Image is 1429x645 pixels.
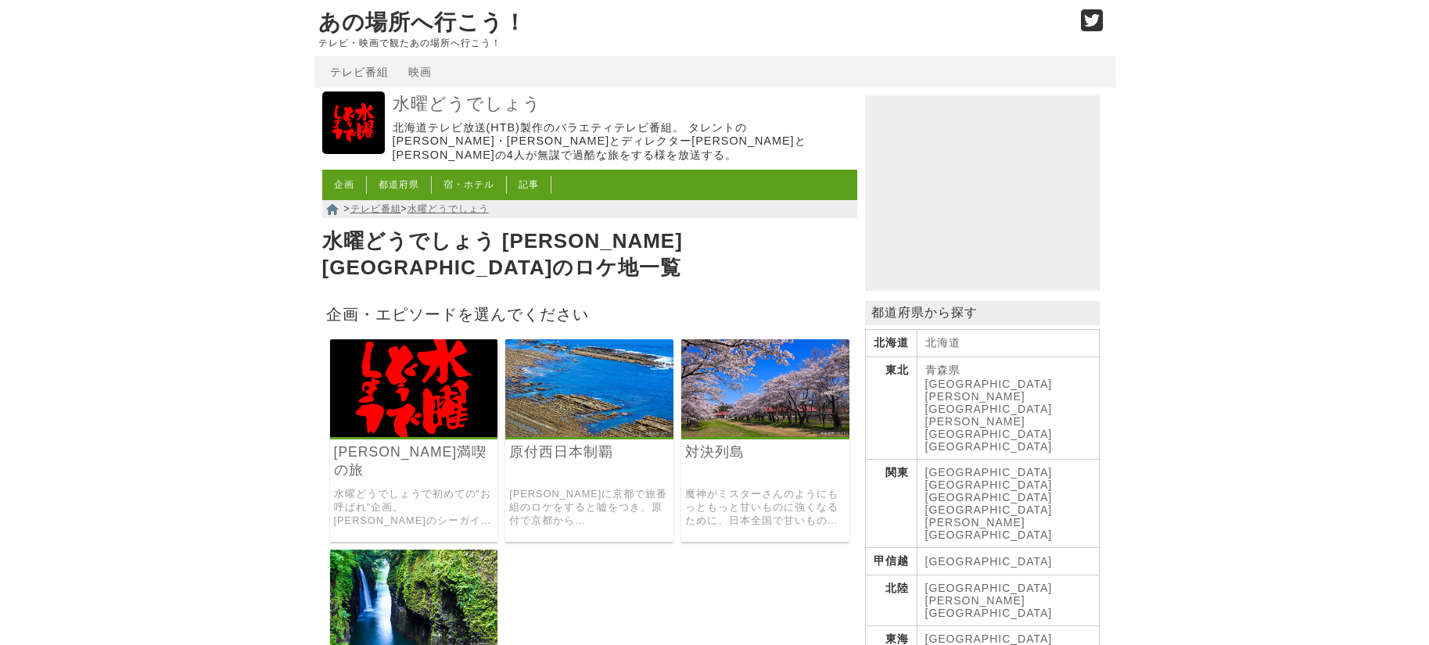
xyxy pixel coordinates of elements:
[925,440,1053,453] a: [GEOGRAPHIC_DATA]
[505,426,673,439] a: 水曜どうでしょう 原付西日本制覇
[925,516,1025,529] a: [PERSON_NAME]
[322,143,385,156] a: 水曜どうでしょう
[505,339,673,437] img: 水曜どうでしょう 原付西日本制覇
[1081,19,1104,32] a: Twitter (@go_thesights)
[685,488,846,527] a: 魔神がミスターさんのようにもっともっと甘いものに強くなるために、日本全国で甘いもの対決を繰り広げた企画。
[334,488,494,527] a: 水曜どうでしょうで初めての"お呼ばれ"企画。 [PERSON_NAME]のシーガイアにお呼ばれし、心行くまで満喫しようとした企画。
[334,443,494,479] a: [PERSON_NAME]満喫の旅
[925,364,960,376] a: 青森県
[408,66,432,78] a: 映画
[685,443,846,461] a: 対決列島
[334,179,354,190] a: 企画
[318,10,526,34] a: あの場所へ行こう！
[322,200,857,218] nav: > >
[925,555,1053,568] a: [GEOGRAPHIC_DATA]
[865,575,917,626] th: 北陸
[865,301,1100,325] p: 都道府県から探す
[925,503,1053,516] a: [GEOGRAPHIC_DATA]
[925,390,1053,415] a: [PERSON_NAME][GEOGRAPHIC_DATA]
[393,121,853,162] p: 北海道テレビ放送(HTB)製作のバラエティテレビ番組。 タレントの[PERSON_NAME]・[PERSON_NAME]とディレクター[PERSON_NAME]と[PERSON_NAME]の4人...
[318,38,1065,48] p: テレビ・映画で観たあの場所へ行こう！
[925,632,1053,645] a: [GEOGRAPHIC_DATA]
[393,93,853,116] a: 水曜どうでしょう
[865,548,917,575] th: 甲信越
[681,339,849,437] img: 水曜どうでしょう 対決列島 〜the battle of sweets〜
[322,91,385,154] img: 水曜どうでしょう
[925,336,960,349] a: 北海道
[330,339,498,437] img: 水曜どうでしょう 宮崎リゾート満喫の旅
[322,224,857,285] h1: 水曜どうでしょう [PERSON_NAME][GEOGRAPHIC_DATA]のロケ地一覧
[925,582,1053,594] a: [GEOGRAPHIC_DATA]
[681,426,849,439] a: 水曜どうでしょう 対決列島 〜the battle of sweets〜
[350,203,401,214] a: テレビ番組
[865,95,1100,291] iframe: Advertisement
[925,378,1053,390] a: [GEOGRAPHIC_DATA]
[865,460,917,548] th: 関東
[443,179,494,190] a: 宿・ホテル
[519,179,539,190] a: 記事
[379,179,419,190] a: 都道府県
[925,529,1053,541] a: [GEOGRAPHIC_DATA]
[330,426,498,439] a: 水曜どうでしょう 宮崎リゾート満喫の旅
[509,443,670,461] a: 原付西日本制覇
[865,330,917,357] th: 北海道
[925,594,1053,619] a: [PERSON_NAME][GEOGRAPHIC_DATA]
[330,66,389,78] a: テレビ番組
[925,478,1053,491] a: [GEOGRAPHIC_DATA]
[925,415,1053,440] a: [PERSON_NAME][GEOGRAPHIC_DATA]
[925,466,1053,478] a: [GEOGRAPHIC_DATA]
[408,203,489,214] a: 水曜どうでしょう
[865,357,917,460] th: 東北
[925,491,1053,503] a: [GEOGRAPHIC_DATA]
[509,488,670,527] a: [PERSON_NAME]に京都で旅番組のロケをすると嘘をつき、原付で京都から[GEOGRAPHIC_DATA]までを原[GEOGRAPHIC_DATA]で旅をした企画。
[322,300,857,328] h2: 企画・エピソードを選んでください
